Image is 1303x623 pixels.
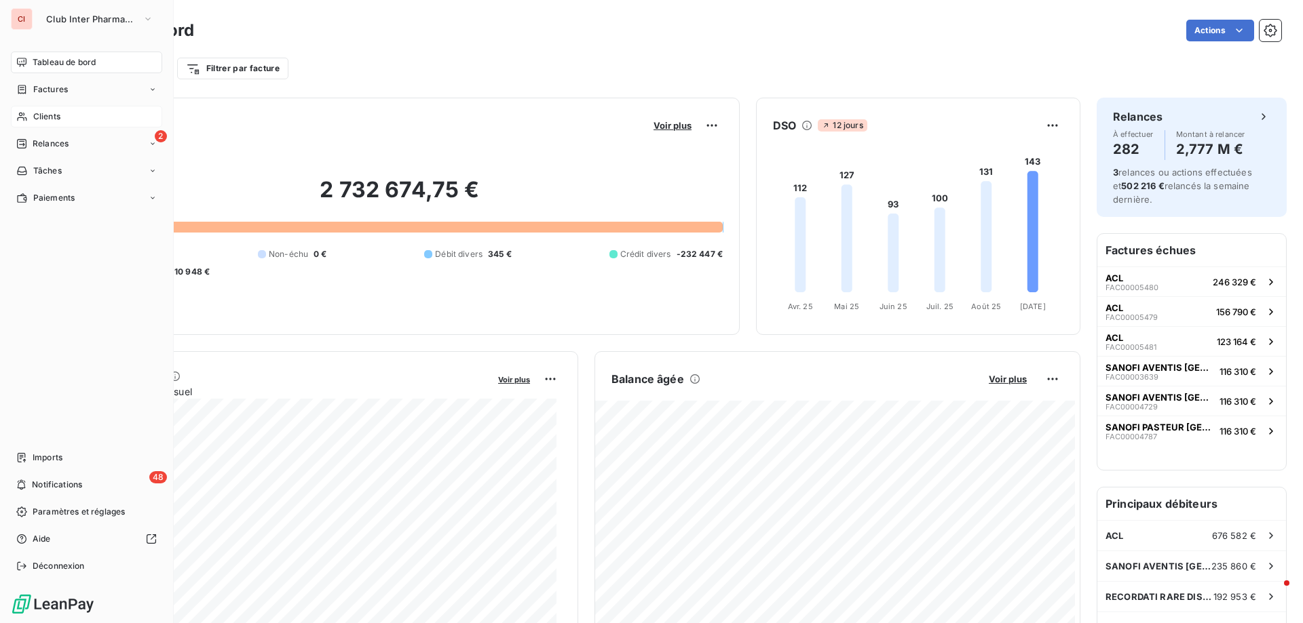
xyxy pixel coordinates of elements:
span: À effectuer [1113,130,1154,138]
tspan: Août 25 [971,302,1001,311]
span: 48 [149,471,167,483]
span: RECORDATI RARE DISEASES [1106,591,1213,602]
span: Notifications [32,479,82,491]
span: ACL [1106,273,1123,283]
span: 3 [1113,167,1118,178]
span: ACL [1106,332,1123,343]
span: Imports [33,451,62,464]
span: Non-échu [269,248,308,260]
button: ACLFAC00005481123 164 € [1097,326,1286,356]
span: Aide [33,533,51,545]
button: Filtrer par facture [177,58,288,79]
span: ACL [1106,302,1123,313]
h6: Relances [1113,108,1163,125]
span: Tableau de bord [33,56,96,68]
button: SANOFI AVENTIS [GEOGRAPHIC_DATA]FAC00004729116 310 € [1097,386,1286,416]
tspan: Mai 25 [834,302,859,311]
span: 156 790 € [1216,306,1256,317]
span: Factures [33,83,68,96]
span: 123 164 € [1217,336,1256,347]
span: SANOFI AVENTIS [GEOGRAPHIC_DATA] [1106,362,1214,373]
span: SANOFI AVENTIS [GEOGRAPHIC_DATA] [1106,392,1214,403]
span: Clients [33,110,60,123]
span: FAC00005481 [1106,343,1156,351]
tspan: [DATE] [1020,302,1046,311]
span: FAC00004729 [1106,403,1158,411]
span: 502 216 € [1121,180,1164,191]
span: 116 310 € [1220,396,1256,407]
span: 192 953 € [1213,591,1256,602]
span: FAC00005479 [1106,313,1158,321]
tspan: Avr. 25 [788,302,813,311]
button: ACLFAC00005480246 329 € [1097,266,1286,296]
h4: 282 [1113,138,1154,160]
span: relances ou actions effectuées et relancés la semaine dernière. [1113,167,1252,205]
h6: Factures échues [1097,234,1286,266]
tspan: Juin 25 [880,302,907,311]
button: SANOFI AVENTIS [GEOGRAPHIC_DATA]FAC00003639116 310 € [1097,356,1286,386]
span: FAC00005480 [1106,283,1158,292]
span: Voir plus [498,375,530,384]
span: Débit divers [435,248,483,260]
span: Voir plus [654,120,692,131]
span: 676 582 € [1212,530,1256,541]
span: Crédit divers [620,248,671,260]
span: 12 jours [818,119,867,132]
a: Aide [11,528,162,550]
span: FAC00003639 [1106,373,1158,381]
div: CI [11,8,33,30]
tspan: Juil. 25 [926,302,953,311]
span: -10 948 € [170,266,210,278]
button: Voir plus [494,373,534,385]
h6: Principaux débiteurs [1097,487,1286,520]
span: -232 447 € [677,248,723,260]
h2: 2 732 674,75 € [77,176,723,217]
span: Chiffre d'affaires mensuel [77,384,489,399]
span: ACL [1106,530,1123,541]
span: SANOFI PASTEUR [GEOGRAPHIC_DATA] [1106,422,1214,433]
span: 2 [155,130,167,142]
span: 246 329 € [1213,277,1256,287]
span: Tâches [33,165,62,177]
span: Voir plus [989,374,1027,384]
button: Voir plus [649,119,696,132]
button: SANOFI PASTEUR [GEOGRAPHIC_DATA]FAC00004787116 310 € [1097,416,1286,445]
span: Montant à relancer [1176,130,1245,138]
button: ACLFAC00005479156 790 € [1097,296,1286,326]
span: Club Inter Pharmaceutique [46,14,137,24]
h6: Balance âgée [611,371,684,387]
span: 235 860 € [1211,561,1256,571]
span: Déconnexion [33,560,85,572]
span: 116 310 € [1220,426,1256,437]
span: 345 € [488,248,512,260]
iframe: Intercom live chat [1257,577,1289,609]
span: Paiements [33,192,75,204]
span: Paramètres et réglages [33,506,125,518]
span: FAC00004787 [1106,433,1157,441]
span: 116 310 € [1220,366,1256,377]
span: 0 € [314,248,326,260]
span: SANOFI AVENTIS [GEOGRAPHIC_DATA] [1106,561,1211,571]
button: Actions [1186,20,1254,41]
button: Voir plus [985,373,1031,385]
img: Logo LeanPay [11,593,95,615]
h6: DSO [773,117,796,134]
span: Relances [33,138,69,150]
h4: 2,777 M € [1176,138,1245,160]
